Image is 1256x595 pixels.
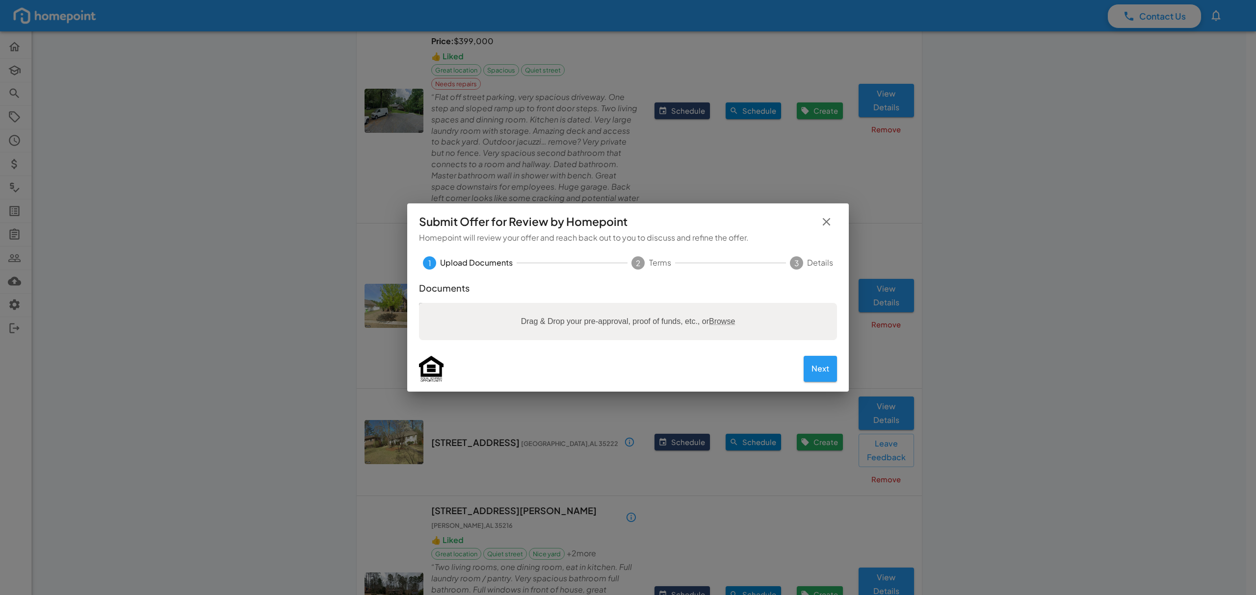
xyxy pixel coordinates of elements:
label: Drag & Drop your pre-approval, proof of funds, etc., or [517,312,739,331]
button: Next [804,356,837,382]
h6: Submit Offer for Review by Homepoint [419,213,628,231]
span: Terms [649,257,671,269]
p: Documents [419,281,837,295]
span: Details [807,257,833,269]
img: Equal Housing Opportunity [419,356,444,382]
text: 1 [428,258,431,268]
span: Upload Documents [440,257,513,269]
text: 3 [794,258,799,268]
text: 2 [636,258,641,268]
span: Browse [709,317,735,325]
p: Homepoint will review your offer and reach back out to you to discuss and refine the offer. [419,232,837,244]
